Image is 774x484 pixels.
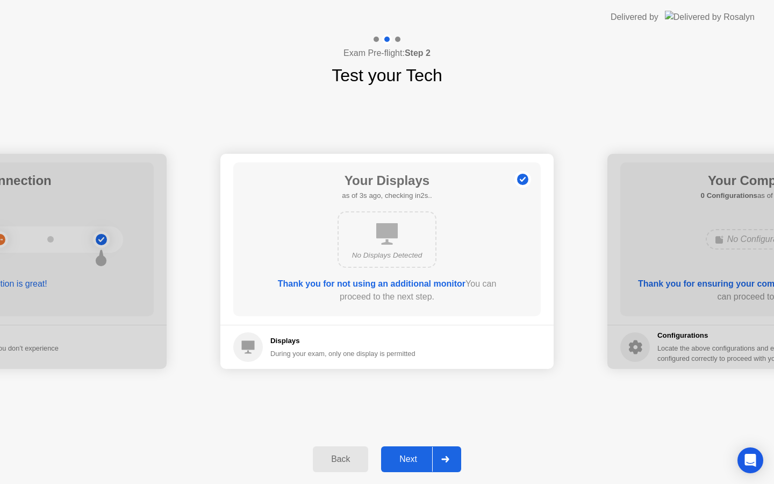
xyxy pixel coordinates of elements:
[381,446,461,472] button: Next
[313,446,368,472] button: Back
[270,348,415,359] div: During your exam, only one display is permitted
[316,454,365,464] div: Back
[384,454,432,464] div: Next
[665,11,755,23] img: Delivered by Rosalyn
[737,447,763,473] div: Open Intercom Messenger
[270,336,415,346] h5: Displays
[405,48,431,58] b: Step 2
[332,62,442,88] h1: Test your Tech
[342,190,432,201] h5: as of 3s ago, checking in2s..
[342,171,432,190] h1: Your Displays
[347,250,427,261] div: No Displays Detected
[264,277,510,303] div: You can proceed to the next step.
[611,11,658,24] div: Delivered by
[343,47,431,60] h4: Exam Pre-flight:
[278,279,465,288] b: Thank you for not using an additional monitor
